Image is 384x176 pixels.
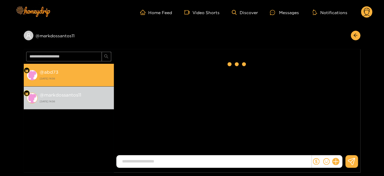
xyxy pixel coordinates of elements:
[25,69,29,73] img: Fan Level
[24,31,114,40] div: @markdossantos11
[313,158,320,165] span: dollar
[26,33,31,38] span: user
[40,99,111,104] strong: [DATE] 14:56
[104,54,109,59] span: search
[140,10,149,15] span: home
[40,92,81,97] strong: @ markdossantos11
[25,92,29,95] img: Fan Level
[311,9,349,15] button: Notifications
[232,10,258,15] a: Discover
[184,10,193,15] span: video-camera
[140,10,172,15] a: Home Feed
[27,70,38,81] img: conversation
[323,158,330,165] span: smile
[27,93,38,103] img: conversation
[351,31,361,40] button: arrow-left
[353,33,358,38] span: arrow-left
[312,157,321,166] button: dollar
[184,10,220,15] a: Video Shorts
[270,9,299,16] div: Messages
[102,52,111,61] button: search
[40,69,59,75] strong: @ abd73
[40,76,111,81] strong: [DATE] 14:56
